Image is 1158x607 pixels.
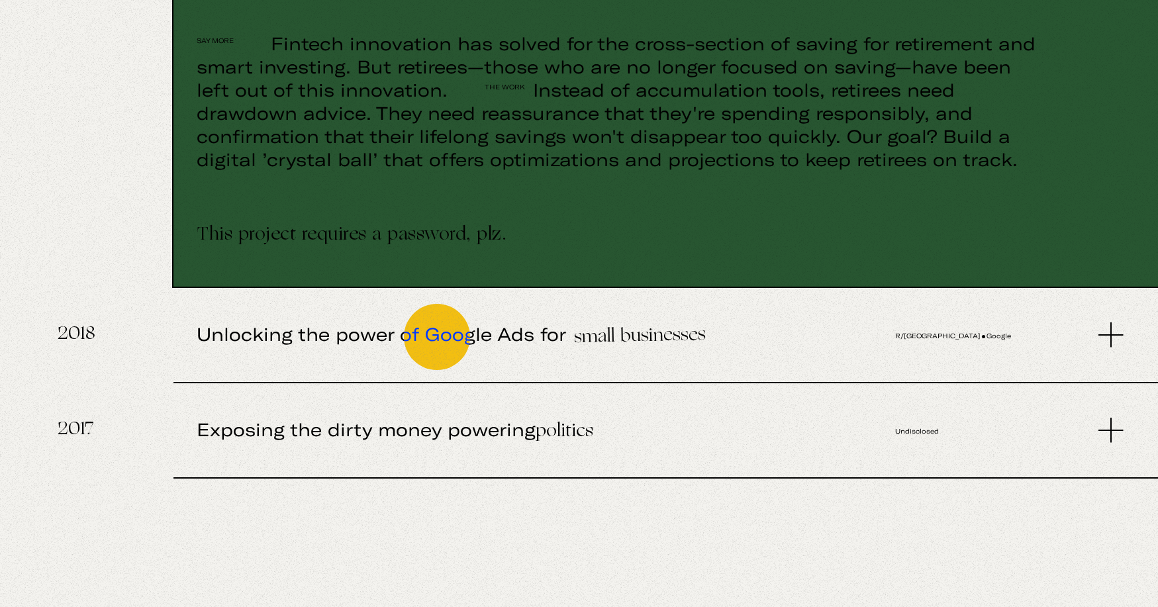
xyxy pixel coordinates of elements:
[197,232,1042,240] span: This project requires a password, plz.
[574,326,706,348] span: small businesses
[1098,322,1124,348] img: plus.svg
[982,335,985,338] img: dot.svg
[450,83,530,91] span: The work
[197,383,837,479] span: Exposing the dirty money powering
[58,288,96,381] span: 2018
[197,79,1018,169] span: Instead of accumulation tools, retirees need drawdown advice. They need reassurance that they're ...
[197,32,1035,100] span: Fintech innovation has solved for the cross-section of saving for retirement and smart investing....
[197,36,268,44] span: Say more
[58,383,94,477] span: 2017
[197,288,837,383] span: Unlocking the power of Google Ads for
[536,422,593,442] span: politics
[1098,418,1124,443] img: plus.svg
[895,332,1040,340] span: R/[GEOGRAPHIC_DATA] Google
[895,427,1040,435] span: Undisclosed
